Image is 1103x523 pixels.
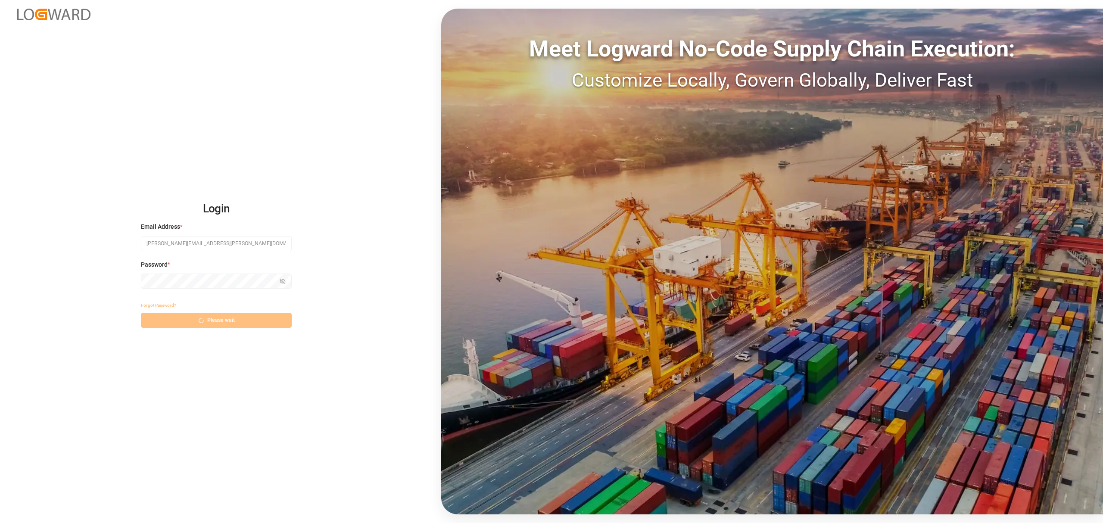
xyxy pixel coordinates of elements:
span: Email Address [141,222,180,231]
span: Password [141,260,168,269]
img: Logward_new_orange.png [17,9,90,20]
h2: Login [141,195,292,223]
input: Enter your email [141,236,292,251]
div: Meet Logward No-Code Supply Chain Execution: [441,32,1103,66]
div: Customize Locally, Govern Globally, Deliver Fast [441,66,1103,94]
